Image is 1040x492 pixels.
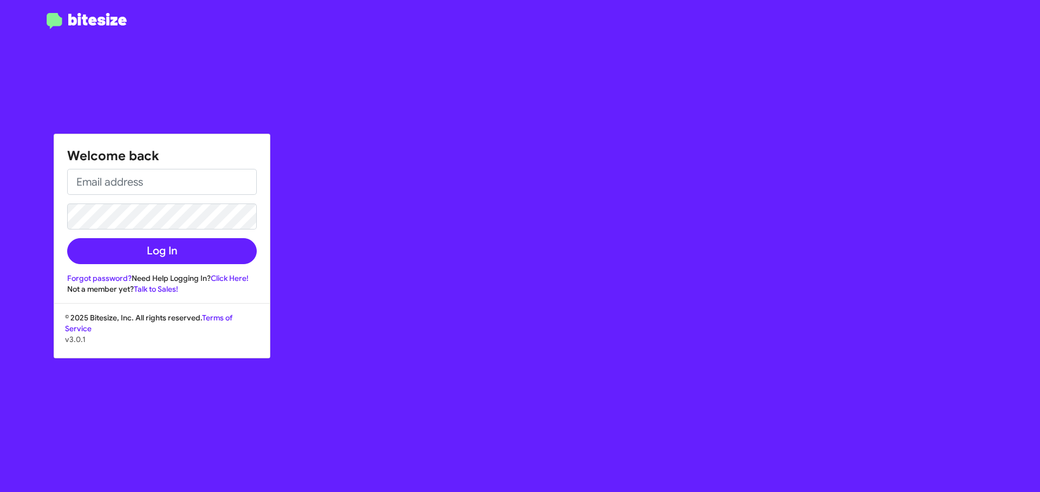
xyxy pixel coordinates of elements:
[67,238,257,264] button: Log In
[67,273,257,284] div: Need Help Logging In?
[211,273,249,283] a: Click Here!
[67,147,257,165] h1: Welcome back
[67,169,257,195] input: Email address
[65,334,259,345] p: v3.0.1
[134,284,178,294] a: Talk to Sales!
[67,273,132,283] a: Forgot password?
[54,312,270,358] div: © 2025 Bitesize, Inc. All rights reserved.
[67,284,257,294] div: Not a member yet?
